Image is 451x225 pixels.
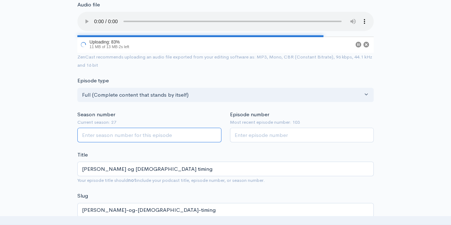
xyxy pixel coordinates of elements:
[77,192,88,200] label: Slug
[77,36,323,37] div: 83%
[77,177,265,183] small: Your episode title should include your podcast title, episode number, or season number.
[77,111,115,119] label: Season number
[89,45,129,49] span: 11 MB of 13 MB · 2s left
[230,119,374,126] small: Most recent episode number: 103
[89,40,129,44] div: Uploading: 83%
[77,203,374,218] input: title-of-episode
[230,111,269,119] label: Episode number
[77,119,221,126] small: Current season: 27
[77,54,372,68] small: ZenCast recommends uploading an audio file exported from your editing software as: MP3, Mono, CBR...
[355,42,361,47] button: Pause
[77,128,221,142] input: Enter season number for this episode
[363,42,369,47] button: Cancel
[128,177,136,183] strong: not
[82,91,363,99] div: Full (Complete content that stands by itself)
[77,162,374,176] input: What is the episode's title?
[77,151,88,159] label: Title
[77,88,374,102] button: Full (Complete content that stands by itself)
[77,1,100,9] label: Audio file
[77,36,130,53] div: Uploading
[77,77,109,85] label: Episode type
[230,128,374,142] input: Enter episode number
